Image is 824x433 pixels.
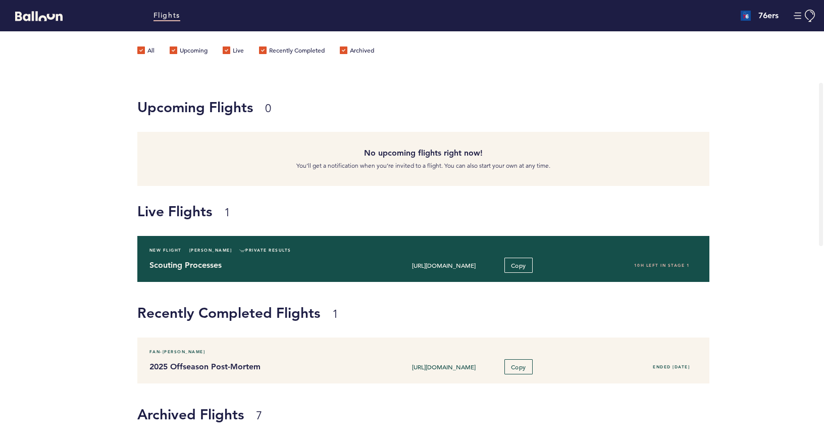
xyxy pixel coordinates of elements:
button: Manage Account [794,10,816,22]
small: 7 [256,409,262,422]
small: 0 [265,102,271,115]
span: Copy [511,261,526,269]
span: Private Results [239,245,291,255]
small: 1 [224,206,230,219]
button: Copy [504,258,533,273]
a: Flights [153,10,180,21]
span: Ended [DATE] [653,364,690,369]
a: Balloon [8,10,63,21]
h1: Recently Completed Flights [137,303,816,323]
label: All [137,46,154,57]
h4: No upcoming flights right now! [145,147,702,159]
button: Copy [504,359,533,374]
p: You’ll get a notification when you’re invited to a flight. You can also start your own at any time. [145,161,702,171]
h1: Live Flights [137,201,816,221]
h4: Scouting Processes [149,259,369,271]
label: Recently Completed [259,46,325,57]
label: Upcoming [170,46,208,57]
span: Fan-[PERSON_NAME] [149,347,205,357]
h1: Archived Flights [137,404,816,424]
label: Live [223,46,244,57]
h1: Upcoming Flights [137,97,702,117]
span: [PERSON_NAME] [189,245,232,255]
span: 10H left in stage 1 [634,263,690,268]
label: Archived [340,46,374,57]
span: New Flight [149,245,182,255]
h4: 76ers [758,10,779,22]
h4: 2025 Offseason Post-Mortem [149,361,369,373]
svg: Balloon [15,11,63,21]
span: Copy [511,363,526,371]
small: 1 [332,307,338,321]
